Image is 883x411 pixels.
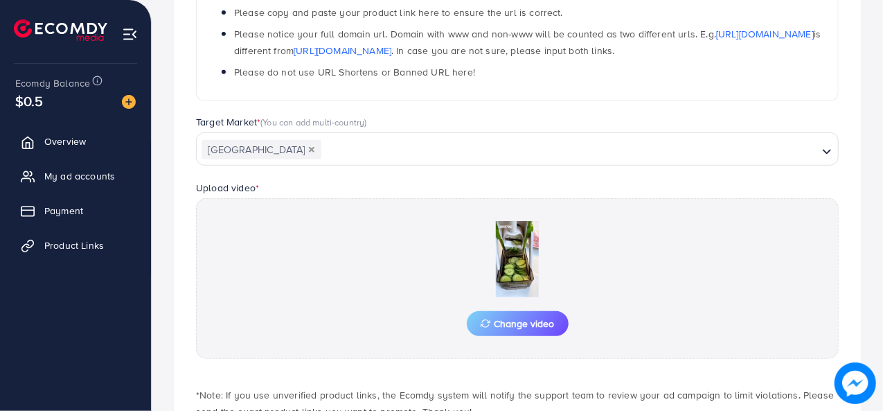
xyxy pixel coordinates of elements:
[308,146,315,153] button: Deselect Pakistan
[202,140,321,159] span: [GEOGRAPHIC_DATA]
[10,162,141,190] a: My ad accounts
[234,27,821,57] span: Please notice your full domain url. Domain with www and non-www will be counted as two different ...
[122,95,136,109] img: image
[122,26,138,42] img: menu
[44,204,83,218] span: Payment
[10,128,141,155] a: Overview
[234,65,475,79] span: Please do not use URL Shortens or Banned URL here!
[260,116,366,128] span: (You can add multi-country)
[234,6,563,19] span: Please copy and paste your product link here to ensure the url is correct.
[10,197,141,225] a: Payment
[196,132,839,166] div: Search for option
[14,19,107,41] img: logo
[196,181,259,195] label: Upload video
[467,311,569,336] button: Change video
[448,221,587,297] img: Preview Image
[196,115,367,129] label: Target Market
[835,362,876,404] img: image
[44,238,104,252] span: Product Links
[10,231,141,259] a: Product Links
[323,139,817,161] input: Search for option
[15,91,44,111] span: $0.5
[481,319,555,329] span: Change video
[294,44,391,58] a: [URL][DOMAIN_NAME]
[44,169,115,183] span: My ad accounts
[44,134,86,148] span: Overview
[716,27,814,41] a: [URL][DOMAIN_NAME]
[15,76,90,90] span: Ecomdy Balance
